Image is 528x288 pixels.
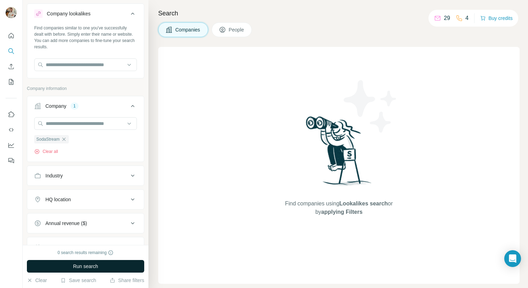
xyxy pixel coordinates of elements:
[27,215,144,232] button: Annual revenue ($)
[283,199,395,216] span: Find companies using or by
[71,103,79,109] div: 1
[45,196,71,203] div: HQ location
[175,26,201,33] span: Companies
[504,250,521,267] div: Open Intercom Messenger
[73,263,98,270] span: Run search
[321,209,362,215] span: applying Filters
[27,191,144,208] button: HQ location
[45,103,66,110] div: Company
[6,45,17,57] button: Search
[34,148,58,155] button: Clear all
[158,8,520,18] h4: Search
[27,98,144,117] button: Company1
[6,139,17,152] button: Dashboard
[6,29,17,42] button: Quick start
[480,13,513,23] button: Buy credits
[6,108,17,121] button: Use Surfe on LinkedIn
[110,277,144,284] button: Share filters
[27,85,144,92] p: Company information
[45,244,83,251] div: Employees (size)
[6,124,17,136] button: Use Surfe API
[27,167,144,184] button: Industry
[45,172,63,179] div: Industry
[47,10,90,17] div: Company lookalikes
[34,25,137,50] div: Find companies similar to one you've successfully dealt with before. Simply enter their name or w...
[303,114,375,192] img: Surfe Illustration - Woman searching with binoculars
[27,5,144,25] button: Company lookalikes
[27,260,144,273] button: Run search
[465,14,469,22] p: 4
[45,220,87,227] div: Annual revenue ($)
[60,277,96,284] button: Save search
[6,154,17,167] button: Feedback
[339,201,388,206] span: Lookalikes search
[58,250,114,256] div: 0 search results remaining
[36,136,60,142] span: SodaStream
[6,76,17,88] button: My lists
[27,239,144,255] button: Employees (size)
[229,26,245,33] span: People
[27,277,47,284] button: Clear
[444,14,450,22] p: 29
[6,60,17,73] button: Enrich CSV
[339,75,402,138] img: Surfe Illustration - Stars
[6,7,17,18] img: Avatar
